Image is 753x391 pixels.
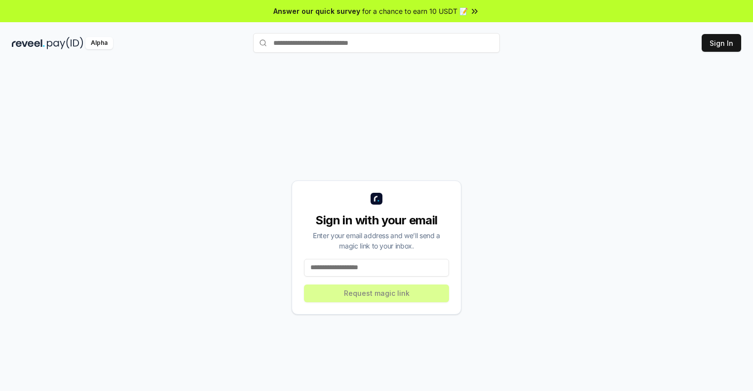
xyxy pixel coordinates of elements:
[273,6,360,16] span: Answer our quick survey
[12,37,45,49] img: reveel_dark
[304,230,449,251] div: Enter your email address and we’ll send a magic link to your inbox.
[371,193,382,205] img: logo_small
[304,213,449,228] div: Sign in with your email
[362,6,468,16] span: for a chance to earn 10 USDT 📝
[47,37,83,49] img: pay_id
[702,34,741,52] button: Sign In
[85,37,113,49] div: Alpha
